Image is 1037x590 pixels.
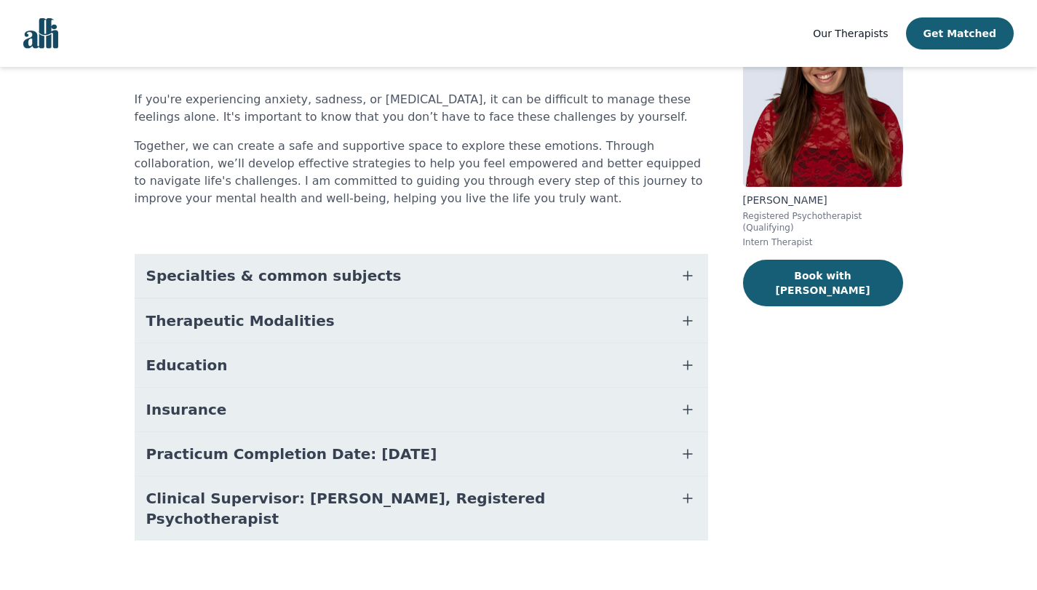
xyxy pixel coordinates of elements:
[743,210,903,234] p: Registered Psychotherapist (Qualifying)
[743,260,903,306] button: Book with [PERSON_NAME]
[146,311,335,331] span: Therapeutic Modalities
[23,18,58,49] img: alli logo
[906,17,1014,49] button: Get Matched
[743,193,903,207] p: [PERSON_NAME]
[135,137,708,207] p: Together, we can create a safe and supportive space to explore these emotions. Through collaborat...
[146,266,402,286] span: Specialties & common subjects
[135,477,708,541] button: Clinical Supervisor: [PERSON_NAME], Registered Psychotherapist
[146,488,661,529] span: Clinical Supervisor: [PERSON_NAME], Registered Psychotherapist
[743,236,903,248] p: Intern Therapist
[135,432,708,476] button: Practicum Completion Date: [DATE]
[135,91,708,126] p: If you're experiencing anxiety, sadness, or [MEDICAL_DATA], it can be difficult to manage these f...
[135,343,708,387] button: Education
[813,25,888,42] a: Our Therapists
[813,28,888,39] span: Our Therapists
[146,444,437,464] span: Practicum Completion Date: [DATE]
[135,388,708,431] button: Insurance
[146,399,227,420] span: Insurance
[135,299,708,343] button: Therapeutic Modalities
[146,355,228,375] span: Education
[135,254,708,298] button: Specialties & common subjects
